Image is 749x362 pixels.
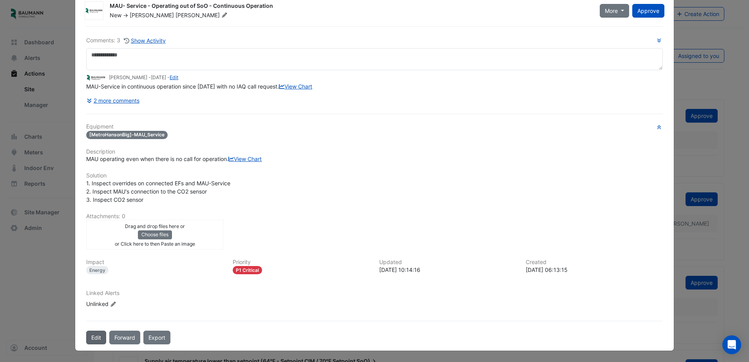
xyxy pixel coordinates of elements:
[722,335,741,354] div: Open Intercom Messenger
[110,301,116,307] fa-icon: Edit Linked Alerts
[86,180,230,203] span: 1. Inspect overrides on connected EFs and MAU-Service 2. Inspect MAU's connection to the CO2 sens...
[600,4,629,18] button: More
[632,4,664,18] button: Approve
[228,156,262,162] a: View Chart
[86,331,106,344] button: Edit
[233,259,370,266] h6: Priority
[379,259,516,266] h6: Updated
[109,74,178,81] small: [PERSON_NAME] - -
[123,36,166,45] button: Show Activity
[637,7,659,14] span: Approve
[170,74,178,80] a: Edit
[86,266,109,274] div: Energy
[125,223,185,229] small: Drag and drop files here or
[379,266,516,274] div: [DATE] 10:14:16
[130,12,174,18] span: [PERSON_NAME]
[279,83,312,90] a: View Chart
[110,12,121,18] span: New
[86,213,663,220] h6: Attachments: 0
[123,12,128,18] span: ->
[109,331,140,344] button: Forward
[151,74,166,80] span: 2025-08-11 10:14:16
[526,266,663,274] div: [DATE] 06:13:15
[85,7,103,15] img: Baumann Consulting
[86,131,168,139] span: [MetroHansonBig]-MAU_Service
[86,148,663,155] h6: Description
[86,259,223,266] h6: Impact
[86,156,262,162] span: MAU operating even when there is no call for operation.
[526,259,663,266] h6: Created
[86,300,180,308] div: Unlinked
[86,74,106,82] img: Baumann Consulting
[110,2,590,11] div: MAU- Service - Operating out of SoO - Continuous Operation
[233,266,262,274] div: P1 Critical
[86,290,663,297] h6: Linked Alerts
[138,230,172,239] button: Choose files
[86,123,663,130] h6: Equipment
[115,241,195,247] small: or Click here to then Paste an image
[86,36,166,45] div: Comments: 3
[175,11,229,19] span: [PERSON_NAME]
[86,94,140,107] button: 2 more comments
[605,7,618,15] span: More
[86,83,312,90] span: MAU-Service in continuous operation since [DATE] with no IAQ call request.
[86,172,663,179] h6: Solution
[143,331,170,344] a: Export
